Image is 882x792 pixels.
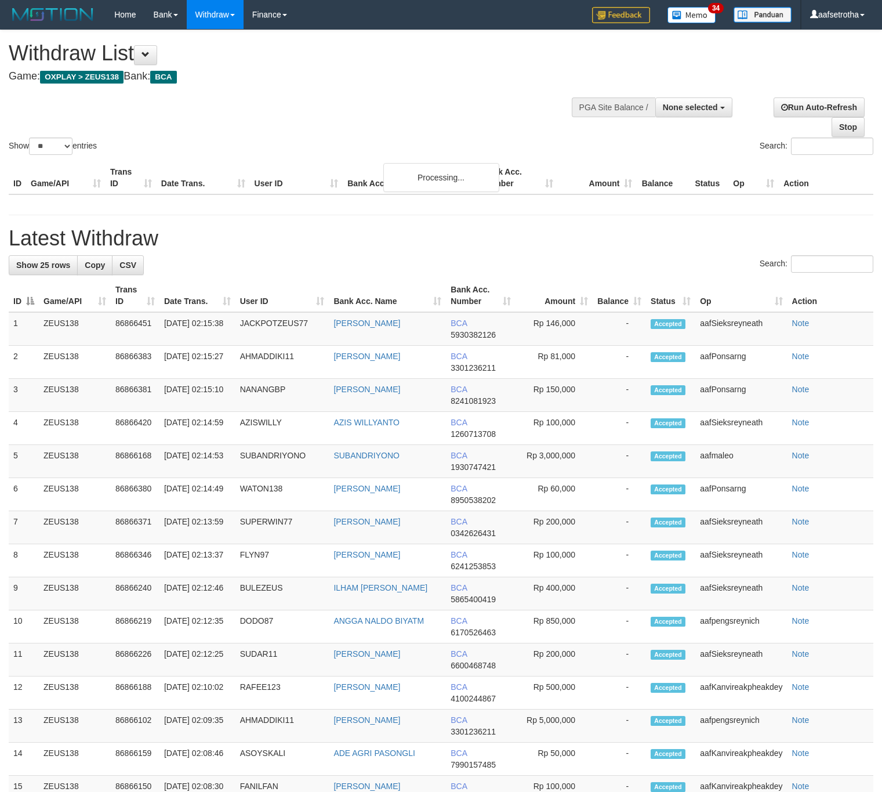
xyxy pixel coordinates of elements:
span: Accepted [651,451,685,461]
span: BCA [451,550,467,559]
td: aafmaleo [695,445,787,478]
th: Action [787,279,873,312]
span: BCA [451,616,467,625]
img: Button%20Memo.svg [667,7,716,23]
td: ZEUS138 [39,544,111,577]
span: Copy 1260713708 to clipboard [451,429,496,439]
td: Rp 146,000 [516,312,593,346]
td: - [593,412,646,445]
td: aafPonsarng [695,379,787,412]
span: Accepted [651,617,685,627]
td: 86866346 [111,544,159,577]
th: Balance: activate to sort column ascending [593,279,646,312]
span: Copy 3301236211 to clipboard [451,363,496,373]
label: Search: [760,255,873,273]
a: [PERSON_NAME] [333,319,400,328]
td: Rp 50,000 [516,743,593,776]
td: Rp 3,000,000 [516,445,593,478]
span: BCA [451,649,467,659]
span: BCA [451,418,467,427]
a: Run Auto-Refresh [774,97,865,117]
span: Copy 6600468748 to clipboard [451,661,496,670]
span: BCA [451,715,467,725]
td: [DATE] 02:14:53 [159,445,235,478]
span: Accepted [651,484,685,494]
a: SUBANDRIYONO [333,451,400,460]
td: 12 [9,677,39,710]
td: 86866381 [111,379,159,412]
td: ZEUS138 [39,511,111,544]
span: Show 25 rows [16,261,70,270]
td: [DATE] 02:15:10 [159,379,235,412]
td: aafPonsarng [695,346,787,379]
th: Bank Acc. Name: activate to sort column ascending [329,279,446,312]
th: Game/API [26,161,106,194]
td: 4 [9,412,39,445]
td: 86866102 [111,710,159,743]
td: - [593,312,646,346]
td: - [593,346,646,379]
img: panduan.png [734,7,792,23]
span: CSV [119,261,136,270]
span: Accepted [651,749,685,759]
span: Accepted [651,584,685,594]
td: - [593,478,646,511]
span: BCA [451,385,467,394]
td: Rp 100,000 [516,544,593,577]
td: - [593,677,646,710]
a: Note [792,418,810,427]
a: Note [792,352,810,361]
a: Note [792,616,810,625]
td: aafSieksreyneath [695,643,787,677]
a: [PERSON_NAME] [333,782,400,791]
td: aafSieksreyneath [695,412,787,445]
h1: Latest Withdraw [9,227,873,250]
td: Rp 81,000 [516,346,593,379]
td: ZEUS138 [39,312,111,346]
span: BCA [451,517,467,526]
span: BCA [451,583,467,592]
td: 3 [9,379,39,412]
td: 86866240 [111,577,159,610]
span: None selected [663,103,718,112]
span: BCA [451,682,467,692]
td: SUDAR11 [235,643,329,677]
td: aafSieksreyneath [695,312,787,346]
a: Stop [832,117,865,137]
a: Note [792,319,810,328]
td: [DATE] 02:12:25 [159,643,235,677]
td: 86866371 [111,511,159,544]
td: - [593,445,646,478]
span: Accepted [651,418,685,428]
a: [PERSON_NAME] [333,682,400,692]
td: aafKanvireakpheakdey [695,743,787,776]
td: 9 [9,577,39,610]
th: Date Trans.: activate to sort column ascending [159,279,235,312]
input: Search: [791,138,873,155]
span: BCA [451,748,467,758]
a: [PERSON_NAME] [333,385,400,394]
a: [PERSON_NAME] [333,550,400,559]
td: [DATE] 02:14:59 [159,412,235,445]
a: [PERSON_NAME] [333,649,400,659]
h4: Game: Bank: [9,71,576,82]
td: aafpengsreynich [695,710,787,743]
td: [DATE] 02:08:46 [159,743,235,776]
td: [DATE] 02:12:35 [159,610,235,643]
a: Note [792,451,810,460]
td: 86866168 [111,445,159,478]
th: Bank Acc. Number [478,161,558,194]
td: [DATE] 02:15:27 [159,346,235,379]
span: Copy 1930747421 to clipboard [451,462,496,472]
td: - [593,577,646,610]
td: ZEUS138 [39,346,111,379]
td: FLYN97 [235,544,329,577]
span: Copy 0342626431 to clipboard [451,529,496,538]
td: Rp 850,000 [516,610,593,643]
td: [DATE] 02:09:35 [159,710,235,743]
a: Copy [77,255,112,275]
a: [PERSON_NAME] [333,484,400,493]
a: ANGGA NALDO BIYATM [333,616,424,625]
td: - [593,544,646,577]
td: 5 [9,445,39,478]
